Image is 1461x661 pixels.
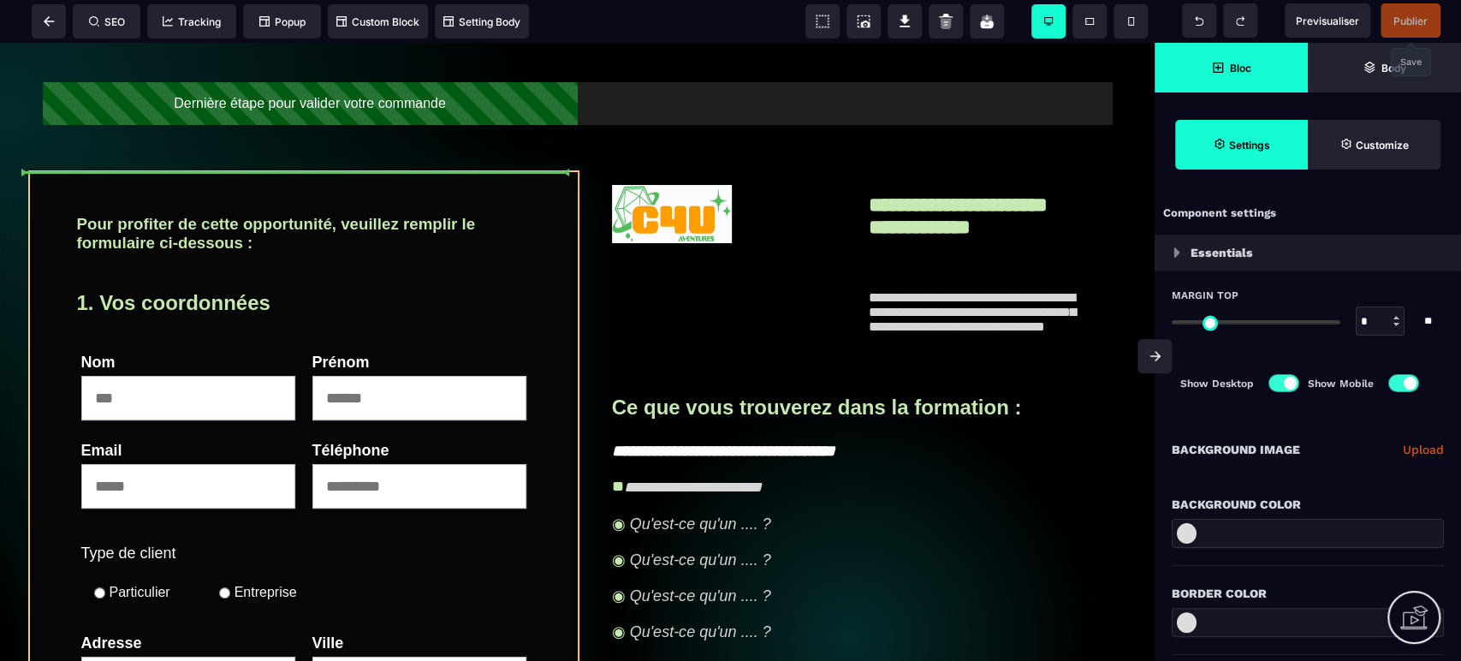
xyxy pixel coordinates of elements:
[1172,439,1300,460] p: Background Image
[630,616,771,634] i: Qu'est-ce qu'un .... ?
[163,15,221,28] span: Tracking
[630,581,771,598] i: Qu'est-ce qu'un .... ?
[612,473,626,490] span: ◉
[1296,15,1359,27] span: Previsualiser
[81,311,116,328] label: Nom
[174,53,446,68] text: Dernière étape pour valider votre commande
[259,15,306,28] span: Popup
[612,616,626,634] span: ◉
[81,592,142,609] label: Adresse
[110,542,170,557] label: Particulier
[630,545,771,563] i: Qu'est-ce qu'un .... ?
[1403,439,1444,460] a: Upload
[1308,120,1440,170] span: Open Style Manager
[1155,197,1461,230] div: Component settings
[443,15,520,28] span: Setting Body
[1172,583,1444,604] div: Border Color
[805,4,840,39] span: View components
[312,399,389,416] label: Téléphone
[1308,43,1461,92] span: Open Layer Manager
[1172,289,1238,302] span: Margin Top
[612,545,626,562] span: ◉
[1308,375,1374,392] p: Show Mobile
[77,240,531,281] h2: 1. Vos coordonnées
[1175,120,1308,170] span: Settings
[336,15,419,28] span: Custom Block
[630,509,771,527] i: Qu'est-ce qu'un .... ?
[1155,43,1308,92] span: Open Blocks
[612,142,732,200] img: e28bedf480b5c68d1e87932b9b00fdf2_logo-C4U-aventure.jpeg
[846,4,881,39] span: Screenshot
[1356,139,1409,152] strong: Customize
[612,344,1091,385] h2: Ce que vous trouverez dans la formation :
[312,311,370,328] label: Prénom
[1230,62,1251,74] strong: Bloc
[312,592,344,609] label: Ville
[81,502,176,519] label: Type de client
[1229,139,1270,152] strong: Settings
[1172,494,1444,515] div: Background Color
[1191,242,1253,263] p: Essentials
[630,473,771,491] i: Qu'est-ce qu'un .... ?
[81,399,122,416] label: Email
[1393,15,1428,27] span: Publier
[77,168,531,214] h3: Pour profiter de cette opportunité, veuillez remplir le formulaire ci-dessous :
[1173,247,1180,258] img: loading
[1180,375,1254,392] p: Show Desktop
[612,581,626,598] span: ◉
[612,509,626,526] span: ◉
[235,542,297,557] label: Entreprise
[1285,3,1370,38] span: Preview
[89,15,125,28] span: SEO
[1381,62,1406,74] strong: Body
